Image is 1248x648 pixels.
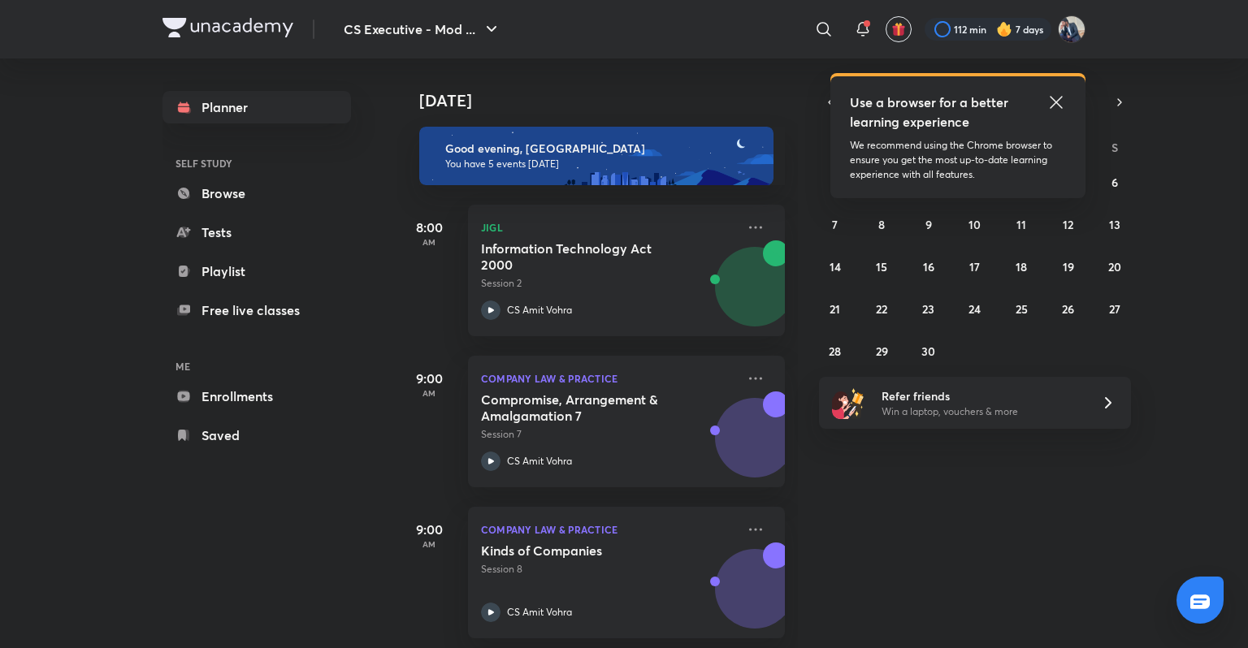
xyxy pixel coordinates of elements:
a: Tests [162,216,351,248]
abbr: Saturday [1111,140,1118,155]
button: September 22, 2025 [869,296,895,322]
h6: ME [162,352,351,380]
abbr: September 28, 2025 [829,343,841,359]
abbr: September 14, 2025 [830,259,841,274]
img: referral [832,387,864,419]
p: CS Amit Vohra [507,454,572,469]
p: We recommend using the Chrome browser to ensure you get the most up-to-date learning experience w... [850,138,1066,182]
button: September 15, 2025 [869,253,895,279]
h5: 8:00 [396,218,461,237]
p: AM [396,539,461,549]
h6: Refer friends [882,387,1081,404]
abbr: September 16, 2025 [923,259,934,274]
a: Saved [162,419,351,451]
button: September 26, 2025 [1055,296,1081,322]
p: Session 7 [481,427,736,442]
h6: Good evening, [GEOGRAPHIC_DATA] [445,141,759,156]
abbr: September 22, 2025 [876,301,887,317]
button: September 23, 2025 [916,296,942,322]
abbr: September 9, 2025 [925,217,932,232]
button: September 20, 2025 [1102,253,1128,279]
a: Planner [162,91,351,123]
abbr: September 11, 2025 [1016,217,1026,232]
button: September 9, 2025 [916,211,942,237]
p: AM [396,237,461,247]
abbr: September 30, 2025 [921,343,935,359]
a: Playlist [162,255,351,287]
h5: Information Technology Act 2000 [481,240,683,273]
button: avatar [886,16,912,42]
h4: [DATE] [419,91,801,110]
p: CS Amit Vohra [507,605,572,620]
abbr: September 23, 2025 [922,301,934,317]
abbr: September 8, 2025 [878,217,885,232]
button: September 13, 2025 [1102,211,1128,237]
img: Company Logo [162,18,293,37]
h5: Kinds of Companies [481,542,683,559]
img: evening [419,127,773,185]
p: Company Law & Practice [481,520,736,539]
button: September 10, 2025 [962,211,988,237]
button: September 16, 2025 [916,253,942,279]
img: Avatar [716,558,794,636]
button: September 7, 2025 [822,211,848,237]
h6: SELF STUDY [162,149,351,177]
button: September 14, 2025 [822,253,848,279]
p: Win a laptop, vouchers & more [882,404,1081,419]
button: September 6, 2025 [1102,169,1128,195]
abbr: September 12, 2025 [1063,217,1073,232]
h5: Compromise, Arrangement & Amalgamation 7 [481,391,683,424]
abbr: September 19, 2025 [1063,259,1074,274]
abbr: September 27, 2025 [1109,301,1120,317]
abbr: September 17, 2025 [969,259,980,274]
p: Company Law & Practice [481,369,736,388]
abbr: September 10, 2025 [968,217,981,232]
abbr: September 15, 2025 [876,259,887,274]
p: JIGL [481,218,736,237]
abbr: September 21, 2025 [830,301,840,317]
abbr: September 13, 2025 [1109,217,1120,232]
button: September 27, 2025 [1102,296,1128,322]
abbr: September 25, 2025 [1016,301,1028,317]
button: September 25, 2025 [1008,296,1034,322]
p: You have 5 events [DATE] [445,158,759,171]
img: streak [996,21,1012,37]
abbr: September 24, 2025 [968,301,981,317]
h5: 9:00 [396,369,461,388]
button: September 17, 2025 [962,253,988,279]
abbr: September 29, 2025 [876,343,888,359]
img: avatar [891,22,906,37]
img: Avatar [716,407,794,485]
button: September 21, 2025 [822,296,848,322]
p: Session 2 [481,276,736,291]
abbr: September 7, 2025 [832,217,838,232]
a: Browse [162,177,351,210]
button: September 19, 2025 [1055,253,1081,279]
p: Session 8 [481,562,736,577]
abbr: September 26, 2025 [1062,301,1074,317]
button: September 28, 2025 [822,338,848,364]
h5: Use a browser for a better learning experience [850,93,1012,132]
abbr: September 18, 2025 [1016,259,1027,274]
button: September 30, 2025 [916,338,942,364]
p: AM [396,388,461,398]
abbr: September 20, 2025 [1108,259,1121,274]
button: September 11, 2025 [1008,211,1034,237]
a: Free live classes [162,294,351,326]
img: Avatar [716,256,794,334]
abbr: September 6, 2025 [1111,175,1118,190]
button: September 29, 2025 [869,338,895,364]
button: September 24, 2025 [962,296,988,322]
h5: 9:00 [396,520,461,539]
button: September 18, 2025 [1008,253,1034,279]
button: CS Executive - Mod ... [334,13,511,45]
a: Company Logo [162,18,293,41]
img: Akhil [1058,15,1085,43]
button: September 12, 2025 [1055,211,1081,237]
p: CS Amit Vohra [507,303,572,318]
a: Enrollments [162,380,351,413]
button: September 8, 2025 [869,211,895,237]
